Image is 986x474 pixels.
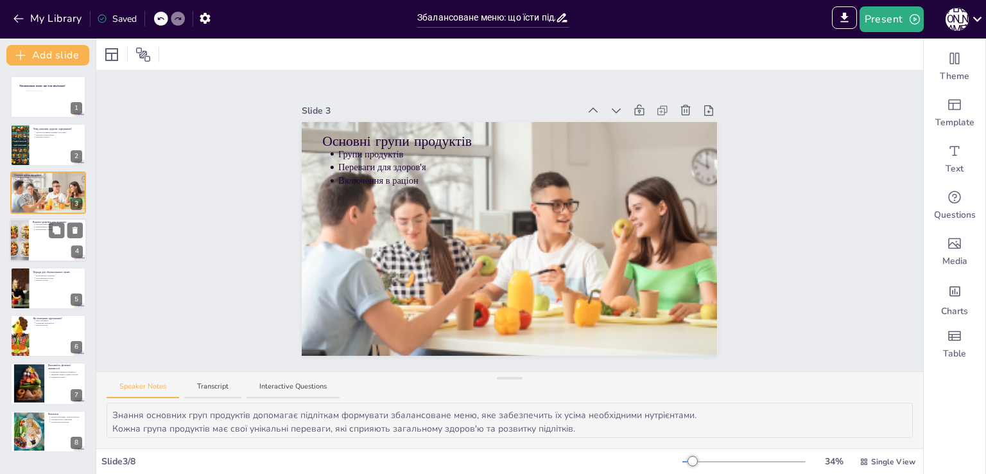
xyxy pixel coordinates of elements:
[924,90,985,136] div: Add ready made slides
[33,220,83,224] p: Корисні рецепти для підлітків
[832,6,857,32] span: Export to PowerPoint
[36,279,82,281] p: Контроль порцій
[71,294,82,306] div: 5
[67,223,83,238] button: Delete Slide
[924,182,985,229] div: Get real-time input from your audience
[10,76,86,118] div: 1
[36,274,82,277] p: Різноманітність продуктів
[871,456,915,468] span: Single View
[246,382,340,399] button: Interactive Questions
[10,123,86,166] div: 2
[6,45,89,66] button: Add slide
[924,229,985,275] div: Add images, graphics, shapes or video
[10,267,86,310] div: 5
[17,179,82,181] p: Переваги для здоров'я
[17,181,82,184] p: Включення в раціон
[935,116,974,129] span: Template
[71,102,82,114] div: 1
[10,8,87,29] button: My Library
[51,371,82,374] p: Поєднання з фізичною активністю
[36,229,83,231] p: Експерименти з рецептами
[36,131,82,134] p: Здорове харчування підтримує зростання
[36,277,82,279] p: Достатня кількість води
[946,6,969,32] button: [PERSON_NAME]
[51,421,82,423] p: Щоденні здорові вибори
[101,44,122,65] div: Layout
[51,374,82,376] p: Зміцнення серцево-судинної системи
[338,148,696,161] p: Групи продуктів
[14,173,82,177] p: Основні групи продуктів
[51,376,82,379] p: Підвищення енергії
[934,209,976,222] span: Questions
[71,198,82,210] div: 3
[48,364,82,371] p: Важливість фізичної активності
[33,317,82,320] p: Як планувати харчування?
[10,410,86,453] div: 8
[10,315,86,357] div: 6
[97,12,137,26] div: Saved
[36,133,82,136] p: Покращує концентрацію
[36,324,82,327] p: Списки покупок
[17,176,82,179] p: Групи продуктів
[417,8,555,27] input: Insert title
[860,6,924,32] button: Present
[302,104,578,118] div: Slide 3
[942,255,967,268] span: Media
[51,418,82,421] p: Різноманітність у харчуванні
[107,382,179,399] button: Speaker Notes
[36,226,83,229] p: Різноманітність страв
[941,305,968,318] span: Charts
[71,341,82,353] div: 6
[10,362,86,405] div: 7
[36,322,82,324] p: Уникнення спонтанності
[71,246,83,258] div: 4
[940,70,969,83] span: Theme
[51,416,82,418] p: Здорове харчування - ключ до здоров'я
[10,171,86,214] div: 3
[184,382,241,399] button: Transcript
[71,437,82,449] div: 8
[323,132,696,151] p: Основні групи продуктів
[338,175,696,188] p: Включення в раціон
[36,136,82,138] p: Підтримує енергію
[49,223,64,238] button: Duplicate Slide
[924,321,985,367] div: Add a table
[338,161,696,174] p: Переваги для здоров'я
[36,319,82,322] p: План харчування
[924,44,985,90] div: Change the overall theme
[946,162,964,175] span: Text
[924,136,985,182] div: Add text boxes
[924,275,985,321] div: Add charts and graphs
[946,8,969,31] div: [PERSON_NAME]
[101,455,682,468] div: Slide 3 / 8
[48,412,82,416] p: Висновок
[71,150,82,162] div: 2
[943,347,966,360] span: Table
[71,389,82,401] div: 7
[107,403,913,438] textarea: Знання основних груп продуктів допомагає підліткам формувати збалансоване меню, яке забезпечить ї...
[10,218,87,262] div: 4
[36,224,83,226] p: Простота приготування
[33,127,82,130] p: Чому важливе здорове харчування?
[33,270,82,274] p: Поради для збалансованого меню
[818,455,849,468] div: 34 %
[19,84,65,87] strong: Збалансоване меню: що їсти підліткам?
[135,47,151,62] span: Position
